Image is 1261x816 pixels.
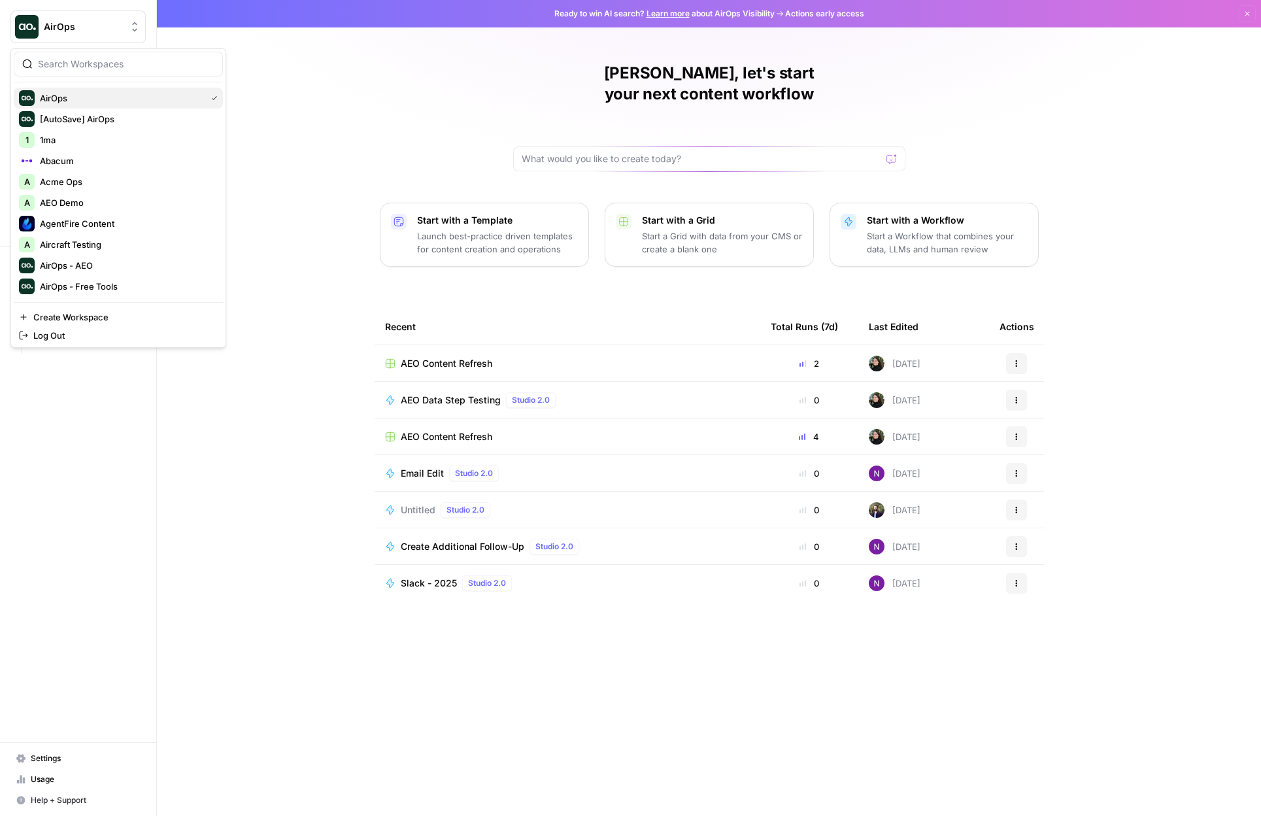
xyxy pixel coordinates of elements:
span: AEO Content Refresh [401,357,492,370]
span: Create Additional Follow-Up [401,540,524,553]
span: Create Workspace [33,311,212,324]
span: AirOps - Free Tools [40,280,212,293]
a: Usage [10,769,146,790]
img: eoqc67reg7z2luvnwhy7wyvdqmsw [869,429,884,445]
div: 0 [771,394,848,407]
span: Studio 2.0 [446,504,484,516]
div: [DATE] [869,429,920,445]
span: AirOps [44,20,123,33]
img: AirOps - Free Tools Logo [19,279,35,294]
div: 2 [771,357,848,370]
img: eoqc67reg7z2luvnwhy7wyvdqmsw [869,392,884,408]
div: [DATE] [869,356,920,371]
img: 4dqwcgipae5fdwxp9v51u2818epj [869,502,884,518]
span: AEO Content Refresh [401,430,492,443]
h1: [PERSON_NAME], let's start your next content workflow [513,63,905,105]
span: Acme Ops [40,175,212,188]
div: 4 [771,430,848,443]
img: Abacum Logo [19,153,35,169]
span: Ready to win AI search? about AirOps Visibility [554,8,775,20]
span: A [24,196,30,209]
div: [DATE] [869,539,920,554]
a: Email EditStudio 2.0 [385,466,750,481]
span: Studio 2.0 [512,394,550,406]
span: Email Edit [401,467,444,480]
button: Start with a TemplateLaunch best-practice driven templates for content creation and operations [380,203,589,267]
div: Last Edited [869,309,918,345]
p: Start a Workflow that combines your data, LLMs and human review [867,229,1028,256]
span: Studio 2.0 [535,541,573,552]
a: AEO Content Refresh [385,430,750,443]
span: Studio 2.0 [455,467,493,479]
div: 0 [771,577,848,590]
p: Start with a Grid [642,214,803,227]
img: AirOps - AEO Logo [19,258,35,273]
button: Start with a GridStart a Grid with data from your CMS or create a blank one [605,203,814,267]
div: Recent [385,309,750,345]
span: Log Out [33,329,212,342]
div: Actions [1000,309,1034,345]
button: Help + Support [10,790,146,811]
a: Log Out [14,326,223,345]
span: Usage [31,773,140,785]
a: Create Additional Follow-UpStudio 2.0 [385,539,750,554]
button: Start with a WorkflowStart a Workflow that combines your data, LLMs and human review [830,203,1039,267]
span: AgentFire Content [40,217,212,230]
p: Start with a Template [417,214,578,227]
input: What would you like to create today? [522,152,881,165]
span: A [24,175,30,188]
span: Untitled [401,503,435,517]
a: AEO Data Step TestingStudio 2.0 [385,392,750,408]
span: Actions early access [785,8,864,20]
span: AEO Demo [40,196,212,209]
button: Workspace: AirOps [10,10,146,43]
div: Workspace: AirOps [10,48,226,348]
span: AEO Data Step Testing [401,394,501,407]
img: eoqc67reg7z2luvnwhy7wyvdqmsw [869,356,884,371]
a: Learn more [647,8,690,18]
span: 1ma [40,133,212,146]
a: UntitledStudio 2.0 [385,502,750,518]
img: kedmmdess6i2jj5txyq6cw0yj4oc [869,575,884,591]
div: [DATE] [869,575,920,591]
img: AirOps Logo [15,15,39,39]
img: kedmmdess6i2jj5txyq6cw0yj4oc [869,466,884,481]
div: 0 [771,503,848,517]
span: Abacum [40,154,212,167]
div: 0 [771,540,848,553]
span: Slack - 2025 [401,577,457,590]
span: Aircraft Testing [40,238,212,251]
span: Help + Support [31,794,140,806]
img: [AutoSave] AirOps Logo [19,111,35,127]
span: [AutoSave] AirOps [40,112,212,126]
span: AirOps - AEO [40,259,212,272]
img: AgentFire Content Logo [19,216,35,231]
img: AirOps Logo [19,90,35,106]
span: A [24,238,30,251]
p: Start a Grid with data from your CMS or create a blank one [642,229,803,256]
span: Studio 2.0 [468,577,506,589]
a: Slack - 2025Studio 2.0 [385,575,750,591]
div: [DATE] [869,392,920,408]
span: Settings [31,753,140,764]
input: Search Workspaces [38,58,214,71]
div: 0 [771,467,848,480]
span: 1 [25,133,29,146]
div: Total Runs (7d) [771,309,838,345]
div: [DATE] [869,502,920,518]
img: kedmmdess6i2jj5txyq6cw0yj4oc [869,539,884,554]
div: [DATE] [869,466,920,481]
a: Create Workspace [14,308,223,326]
p: Start with a Workflow [867,214,1028,227]
p: Launch best-practice driven templates for content creation and operations [417,229,578,256]
a: AEO Content Refresh [385,357,750,370]
span: AirOps [40,92,201,105]
a: Settings [10,748,146,769]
